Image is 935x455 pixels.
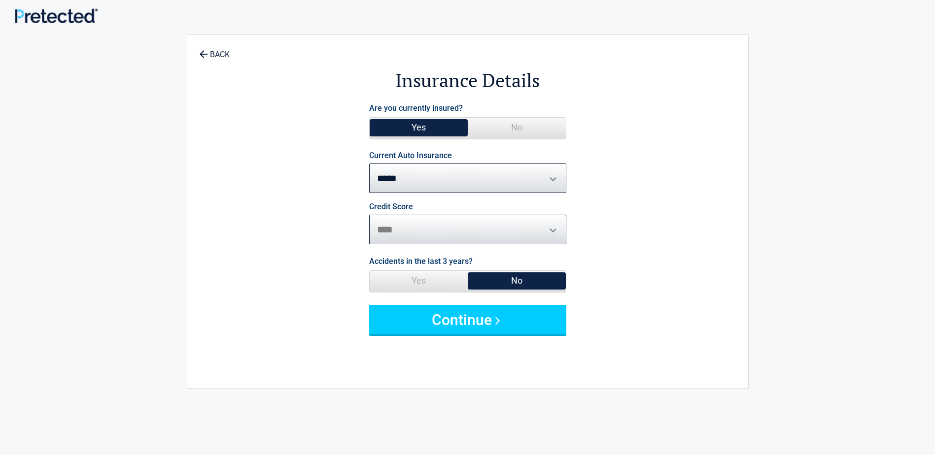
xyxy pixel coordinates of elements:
span: Yes [370,271,468,291]
span: Yes [370,118,468,137]
a: BACK [197,41,232,59]
label: Are you currently insured? [369,101,463,115]
span: No [468,118,566,137]
button: Continue [369,305,566,334]
label: Credit Score [369,203,413,211]
label: Accidents in the last 3 years? [369,255,473,268]
h2: Insurance Details [242,68,694,93]
img: Main Logo [15,8,98,23]
span: No [468,271,566,291]
label: Current Auto Insurance [369,152,452,160]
